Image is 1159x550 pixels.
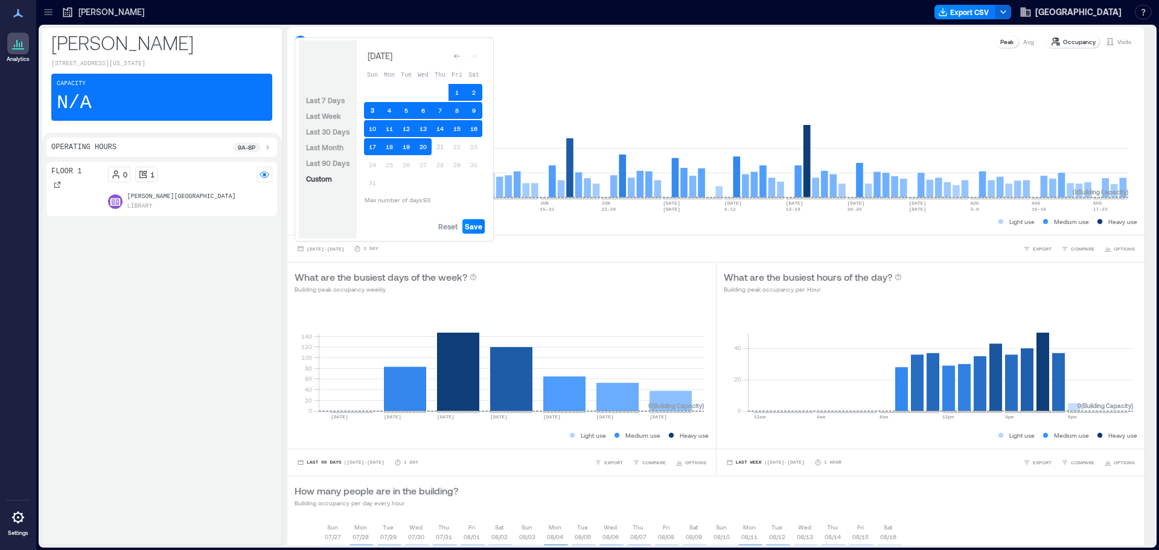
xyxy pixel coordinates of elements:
[306,96,345,104] span: Last 7 Days
[686,532,702,542] p: 08/09
[398,66,415,83] th: Tuesday
[57,91,92,115] p: N/A
[8,529,28,537] p: Settings
[304,156,352,170] button: Last 90 Days
[908,206,926,212] text: [DATE]
[942,414,954,420] text: 12pm
[604,522,617,532] p: Wed
[852,532,869,542] p: 08/15
[436,219,460,234] button: Reset
[398,138,415,155] button: 19
[724,200,742,206] text: [DATE]
[663,200,680,206] text: [DATE]
[602,532,619,542] p: 08/06
[295,270,467,284] p: What are the busiest days of the week?
[449,66,465,83] th: Friday
[547,532,563,542] p: 08/04
[306,174,332,183] span: Custom
[680,430,709,440] p: Heavy use
[465,138,482,155] button: 23
[934,5,996,19] button: Export CSV
[381,156,398,173] button: 25
[364,174,381,191] button: 31
[462,219,485,234] button: Save
[857,522,864,532] p: Fri
[880,532,896,542] p: 08/16
[596,414,614,420] text: [DATE]
[449,102,465,119] button: 8
[436,532,452,542] p: 07/31
[1114,459,1135,466] span: OPTIONS
[1059,243,1097,255] button: COMPARE
[432,120,449,137] button: 14
[543,414,561,420] text: [DATE]
[398,156,415,173] button: 26
[786,200,803,206] text: [DATE]
[1093,200,1102,206] text: AUG
[304,124,352,139] button: Last 30 Days
[743,522,756,532] p: Mon
[817,414,826,420] text: 4am
[1021,243,1054,255] button: EXPORT
[123,170,127,179] p: 0
[724,456,807,468] button: Last Week |[DATE]-[DATE]
[465,84,482,101] button: 2
[381,66,398,83] th: Monday
[1054,430,1089,440] p: Medium use
[381,138,398,155] button: 18
[304,109,343,123] button: Last Week
[884,522,892,532] p: Sat
[354,522,367,532] p: Mon
[724,206,736,212] text: 6-12
[306,143,343,152] span: Last Month
[437,414,455,420] text: [DATE]
[1033,245,1052,252] span: EXPORT
[301,343,312,350] tspan: 120
[1102,456,1137,468] button: OPTIONS
[880,414,889,420] text: 8am
[127,202,153,211] p: Library
[1054,217,1089,226] p: Medium use
[581,430,606,440] p: Light use
[306,159,350,167] span: Last 90 Days
[754,414,765,420] text: 12am
[365,196,430,203] span: Max number of days: 93
[364,66,381,83] th: Sunday
[724,284,902,294] p: Building peak occupancy per Hour
[331,414,348,420] text: [DATE]
[452,72,462,78] span: Fri
[1023,37,1034,46] p: Avg
[1009,217,1035,226] p: Light use
[630,456,668,468] button: COMPARE
[449,84,465,101] button: 1
[658,532,674,542] p: 08/08
[970,200,979,206] text: AUG
[495,522,503,532] p: Sat
[630,532,647,542] p: 08/07
[1035,6,1122,18] span: [GEOGRAPHIC_DATA]
[1114,245,1135,252] span: OPTIONS
[1005,414,1014,420] text: 4pm
[970,206,979,212] text: 3-9
[1068,414,1077,420] text: 8pm
[549,522,561,532] p: Mon
[724,270,892,284] p: What are the busiest hours of the day?
[592,456,625,468] button: EXPORT
[741,532,758,542] p: 08/11
[295,484,458,498] p: How many people are in the building?
[51,142,117,152] p: Operating Hours
[383,522,394,532] p: Tue
[304,93,347,107] button: Last 7 Days
[449,48,465,65] button: Go to previous month
[301,332,312,339] tspan: 140
[415,156,432,173] button: 27
[625,430,660,440] p: Medium use
[432,66,449,83] th: Thursday
[301,354,312,361] tspan: 100
[663,206,680,212] text: [DATE]
[51,30,272,54] p: [PERSON_NAME]
[1117,37,1131,46] p: Visits
[415,66,432,83] th: Wednesday
[306,127,350,136] span: Last 30 Days
[1063,37,1096,46] p: Occupancy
